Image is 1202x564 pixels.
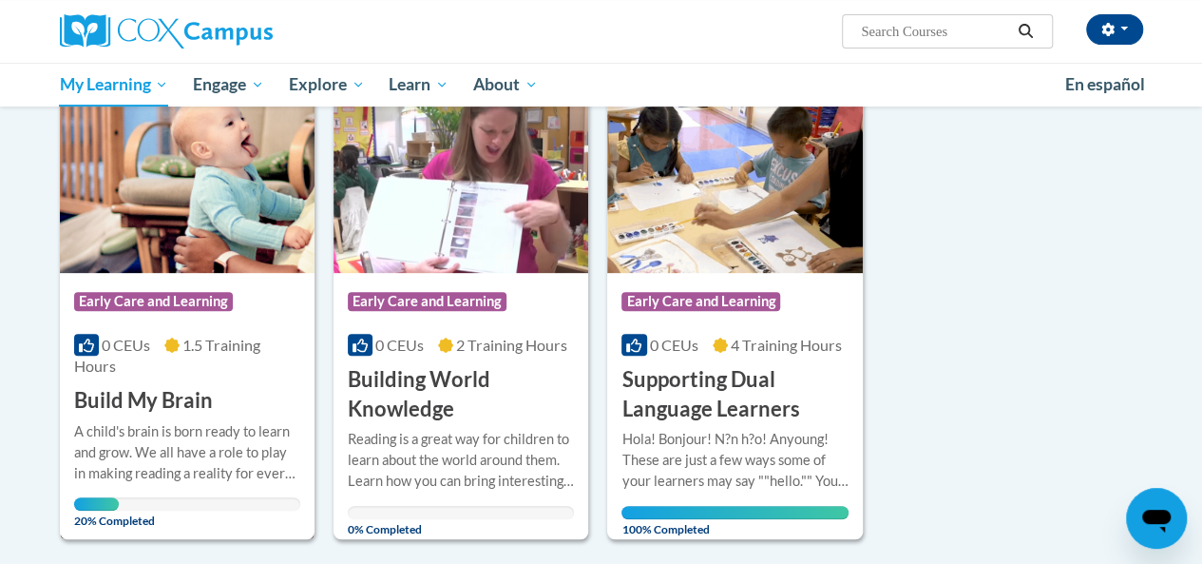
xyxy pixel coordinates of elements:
span: Explore [289,73,365,96]
span: 2 Training Hours [456,336,567,354]
span: 0 CEUs [102,336,150,354]
span: About [473,73,538,96]
a: En español [1053,65,1157,105]
a: My Learning [48,63,181,107]
span: My Learning [59,73,168,96]
span: Learn [389,73,448,96]
a: Course LogoEarly Care and Learning0 CEUs2 Training Hours Building World KnowledgeReading is a gre... [334,79,588,539]
img: Course Logo [607,79,862,273]
div: Hola! Bonjour! N?n h?o! Anyoung! These are just a few ways some of your learners may say ""hello.... [621,429,848,492]
div: Reading is a great way for children to learn about the world around them. Learn how you can bring... [348,429,574,492]
span: 1.5 Training Hours [74,336,260,375]
span: Engage [193,73,264,96]
span: Early Care and Learning [74,292,233,311]
a: About [461,63,550,107]
div: A child's brain is born ready to learn and grow. We all have a role to play in making reading a r... [74,421,300,484]
a: Course LogoEarly Care and Learning0 CEUs4 Training Hours Supporting Dual Language LearnersHola! B... [607,79,862,539]
span: En español [1065,74,1145,94]
a: Course LogoEarly Care and Learning0 CEUs1.5 Training Hours Build My BrainA child's brain is born ... [60,79,315,539]
button: Account Settings [1086,14,1143,45]
a: Cox Campus [60,14,402,49]
input: Search Courses [859,20,1011,43]
span: Early Care and Learning [621,292,780,311]
span: 4 Training Hours [731,336,842,354]
button: Search [1011,20,1040,43]
img: Cox Campus [60,14,273,49]
img: Course Logo [334,79,588,273]
div: Your progress [621,506,848,519]
div: Main menu [46,63,1157,107]
span: 20% Completed [74,497,120,528]
img: Course Logo [60,79,315,273]
span: 0 CEUs [650,336,698,354]
span: Early Care and Learning [348,292,506,311]
h3: Supporting Dual Language Learners [621,365,848,424]
h3: Build My Brain [74,386,213,416]
h3: Building World Knowledge [348,365,574,424]
span: 0 CEUs [375,336,424,354]
div: Your progress [74,497,120,511]
span: 100% Completed [621,506,848,536]
a: Engage [181,63,277,107]
a: Learn [376,63,461,107]
a: Explore [277,63,377,107]
iframe: Button to launch messaging window [1126,488,1187,549]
